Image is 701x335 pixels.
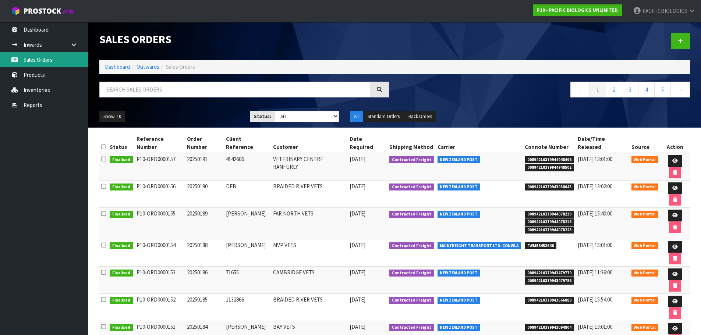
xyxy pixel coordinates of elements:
td: 4142606 [224,153,271,181]
button: All [350,111,363,122]
span: 00894210379943666889 [525,297,574,304]
td: MVP VETS [271,239,347,266]
span: Finalised [110,156,133,164]
td: P10-ORD0000155 [135,208,185,239]
a: 3 [622,82,638,97]
span: Contracted Freight [389,324,434,331]
td: 20250189 [185,208,224,239]
td: 20250186 [185,266,224,293]
span: 00894210379944948502 [525,164,574,171]
span: Finalised [110,183,133,191]
span: [DATE] [350,296,365,303]
span: Web Portal [631,297,659,304]
span: Web Portal [631,242,659,250]
th: Customer [271,133,347,153]
span: NEW ZEALAND POST [438,156,481,164]
span: [DATE] [350,210,365,217]
span: 00894210379944078216 [525,218,574,226]
span: NEW ZEALAND POST [438,324,481,331]
img: cube-alt.png [11,6,20,15]
span: [DATE] 15:40:00 [578,210,612,217]
th: Shipping Method [387,133,436,153]
h1: Sales Orders [99,33,389,45]
td: P10-ORD0000154 [135,239,185,266]
span: Finalised [110,242,133,250]
a: ← [570,82,590,97]
span: Web Portal [631,270,659,277]
span: 00894210379944078223 [525,227,574,234]
span: Web Portal [631,183,659,191]
span: 00894210379944948496 [525,156,574,164]
span: [DATE] [350,323,365,330]
td: P10-ORD0000156 [135,181,185,208]
span: [DATE] [350,269,365,276]
span: [DATE] [350,242,365,249]
td: 20250185 [185,293,224,321]
span: [DATE] 15:54:00 [578,296,612,303]
th: Date Required [348,133,387,153]
span: NEW ZEALAND POST [438,297,481,304]
th: Connote Number [523,133,576,153]
td: BRAIDED RIVER VETS [271,293,347,321]
span: Finalised [110,324,133,331]
td: VETERINARY CENTRE RANFURLY [271,153,347,181]
th: Order Number [185,133,224,153]
td: 20250191 [185,153,224,181]
input: Search sales orders [99,82,370,97]
td: 71655 [224,266,271,293]
a: → [670,82,690,97]
span: [DATE] 13:01:00 [578,156,612,163]
span: [DATE] [350,156,365,163]
td: [PERSON_NAME] [224,239,271,266]
a: 2 [606,82,622,97]
span: FWM58453648 [525,242,556,250]
span: 00894210379943958045 [525,183,574,191]
span: NEW ZEALAND POST [438,270,481,277]
span: 00894210379944078230 [525,211,574,218]
span: PACIFICBIOLOGICS [642,7,687,14]
span: Sales Orders [166,63,195,70]
span: [DATE] [350,183,365,190]
a: Dashboard [105,63,130,70]
a: 1 [590,82,606,97]
td: CAMBRIDGE VETS [271,266,347,293]
button: Back Orders [404,111,436,122]
span: Contracted Freight [389,183,434,191]
span: [DATE] 13:01:00 [578,323,612,330]
span: 00894210379943479779 [525,270,574,277]
strong: P10 - PACIFIC BIOLOGICS UNLIMITED [537,7,618,13]
span: NEW ZEALAND POST [438,183,481,191]
nav: Page navigation [400,82,690,100]
span: 00894210379943094804 [525,324,574,331]
td: P10-ORD0000157 [135,153,185,181]
span: Web Portal [631,156,659,164]
td: 20250190 [185,181,224,208]
small: WMS [63,8,74,15]
span: Web Portal [631,324,659,331]
td: P10-ORD0000153 [135,266,185,293]
td: P10-ORD0000152 [135,293,185,321]
a: Outwards [137,63,159,70]
span: Finalised [110,270,133,277]
span: [DATE] 15:01:00 [578,242,612,249]
strong: Status: [254,113,271,120]
td: 20250188 [185,239,224,266]
th: Status [108,133,135,153]
span: [DATE] 13:02:00 [578,183,612,190]
span: Web Portal [631,211,659,218]
th: Source [630,133,661,153]
button: Standard Orders [364,111,404,122]
span: Contracted Freight [389,297,434,304]
th: Carrier [436,133,523,153]
span: [DATE] 11:36:00 [578,269,612,276]
th: Client Reference [224,133,271,153]
td: [PERSON_NAME] [224,208,271,239]
span: Contracted Freight [389,211,434,218]
span: 00894210379943479786 [525,277,574,285]
span: MAINFREIGHT TRANSPORT LTD -CONWLA [438,242,521,250]
span: ProStock [24,6,61,16]
span: Contracted Freight [389,242,434,250]
span: Contracted Freight [389,270,434,277]
span: Finalised [110,211,133,218]
th: Date/Time Released [576,133,630,153]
